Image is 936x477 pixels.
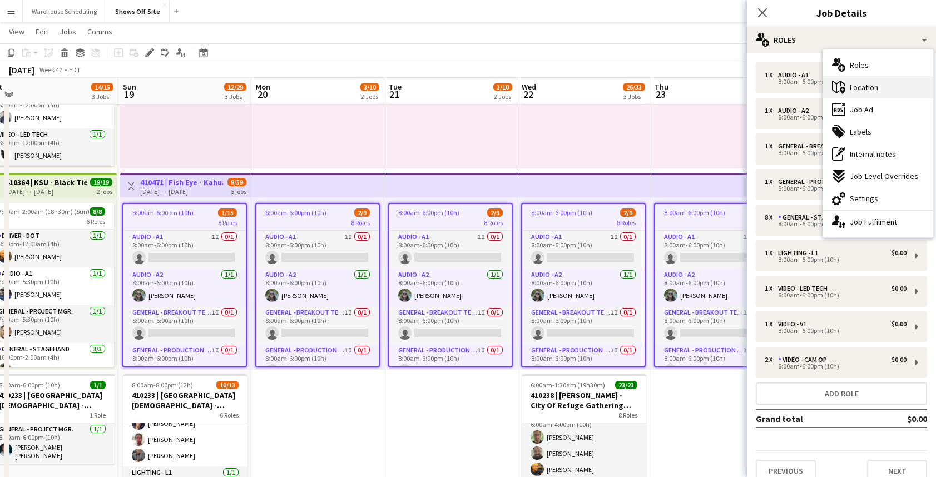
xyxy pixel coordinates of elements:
button: Shows Off-Site [106,1,170,22]
a: View [4,24,29,39]
span: Edit [36,27,48,37]
div: Video - V1 [778,320,811,328]
span: Tue [389,82,402,92]
app-card-role: Audio - A21/18:00am-6:00pm (10h)[PERSON_NAME] [389,269,512,306]
div: 8:00am-6:00pm (10h) [765,257,907,262]
app-card-role: Audio - A21/18:00am-6:00pm (10h)[PERSON_NAME] [655,269,777,306]
a: Edit [31,24,53,39]
span: Job-Level Overrides [850,171,918,181]
div: $0.00 [892,285,907,292]
div: Lighting - L1 [778,249,823,257]
span: Comms [87,27,112,37]
span: 8/8 [90,207,105,216]
app-job-card: 8:00am-6:00pm (10h)2/98 RolesAudio - A11I0/18:00am-6:00pm (10h) Audio - A21/18:00am-6:00pm (10h)[... [388,203,513,367]
h3: 410238 | [PERSON_NAME] - City Of Refuge Gathering 2025 [522,390,646,410]
app-job-card: 8:00am-6:00pm (10h)2/98 RolesAudio - A11I0/18:00am-6:00pm (10h) Audio - A21/18:00am-6:00pm (10h)[... [521,203,646,367]
div: 1 x [765,178,778,186]
span: 23 [653,88,668,101]
div: 1 x [765,249,778,257]
app-card-role: Audio - A11I0/18:00am-6:00pm (10h) [522,231,645,269]
span: 8 Roles [617,218,636,227]
span: 8:00am-6:00pm (10h) [265,208,326,217]
span: 8:00am-6:00pm (10h) [132,208,194,217]
div: Video - Cam Op [778,356,831,364]
div: 1 x [765,71,778,79]
span: 8:00am-6:00pm (10h) [531,208,592,217]
div: 2 Jobs [494,92,512,101]
div: Job Fulfilment [823,211,933,233]
div: 8:00am-6:00pm (10h) [765,186,907,191]
span: Week 42 [37,66,65,74]
app-card-role: Audio - A11I0/18:00am-6:00pm (10h) [655,231,777,269]
td: Grand total [756,410,875,428]
app-card-role: General - Breakout Tech1I0/18:00am-6:00pm (10h) [256,306,379,344]
span: 21 [387,88,402,101]
app-card-role: Audio - A21/18:00am-6:00pm (10h)[PERSON_NAME] [123,269,246,306]
a: Jobs [55,24,81,39]
div: 3 Jobs [225,92,246,101]
span: 6 Roles [220,411,239,419]
span: 2/9 [487,208,503,217]
span: Internal notes [850,149,896,159]
span: 8:00am-8:00pm (12h) [132,381,193,389]
td: $0.00 [875,410,927,428]
app-card-role: Audio - A11I0/18:00am-6:00pm (10h) [123,231,246,269]
app-card-role: General - Production Mgr.1I0/18:00am-6:00pm (10h) [522,344,645,382]
app-card-role: Audio - A21/18:00am-6:00pm (10h)[PERSON_NAME] [256,269,379,306]
span: 8:00am-6:00pm (10h) [398,208,459,217]
div: 8:00am-6:00pm (10h) [765,364,907,369]
div: 8:00am-6:00pm (10h) [765,150,907,156]
app-card-role: General - Production Mgr.1I0/18:00am-6:00pm (10h) [389,344,512,382]
div: $0.00 [892,249,907,257]
div: General - Breakout Tech [778,142,864,150]
span: 20 [254,88,270,101]
app-card-role: General - Production Mgr.1I0/18:00am-6:00pm (10h) [256,344,379,382]
div: 8:00am-6:00pm (10h)2/98 RolesAudio - A11I0/18:00am-6:00pm (10h) Audio - A21/18:00am-6:00pm (10h)[... [255,203,380,367]
span: 26/33 [623,83,645,91]
span: 3/10 [493,83,512,91]
span: 3/10 [360,83,379,91]
div: 3 Jobs [92,92,113,101]
div: Roles [747,27,936,53]
span: 6:00am-1:30am (19h30m) (Thu) [531,381,615,389]
div: 2 jobs [97,186,112,196]
div: [DATE] → [DATE] [6,187,88,196]
span: 9/59 [227,178,246,186]
div: 1 x [765,107,778,115]
div: 8:00am-6:00pm (10h) [765,328,907,334]
div: [DATE] → [DATE] [140,187,223,196]
span: 1/15 [218,208,237,217]
div: 5 jobs [231,186,246,196]
div: General - Production Mgr. [778,178,870,186]
div: Video - LED Tech [778,285,832,292]
app-card-role: General - Production Mgr.1I0/18:00am-6:00pm (10h) [123,344,246,382]
span: Location [850,82,878,92]
span: Mon [256,82,270,92]
span: 8 Roles [618,411,637,419]
a: Comms [83,24,117,39]
div: Audio - A1 [778,71,813,79]
app-card-role: Audio - A11I0/18:00am-6:00pm (10h) [389,231,512,269]
span: 22 [520,88,536,101]
h3: Job Details [747,6,936,20]
span: 2/9 [354,208,370,217]
span: 10/13 [216,381,239,389]
span: 23/23 [615,381,637,389]
div: [DATE] [9,64,34,76]
div: 8:00am-6:00pm (10h)2/179 RolesAudio - A11I0/18:00am-6:00pm (10h) Audio - A21/18:00am-6:00pm (10h)... [654,203,779,367]
span: Labels [850,127,871,137]
span: 8 Roles [484,218,503,227]
div: 2 x [765,356,778,364]
div: $0.00 [892,356,907,364]
span: 6 Roles [86,217,105,226]
div: 1 x [765,285,778,292]
span: Job Ad [850,105,873,115]
div: Audio - A2 [778,107,813,115]
span: 12/29 [224,83,246,91]
app-card-role: General - Breakout Tech1I0/18:00am-6:00pm (10h) [389,306,512,344]
button: Warehouse Scheduling [23,1,106,22]
h3: 410233 | [GEOGRAPHIC_DATA][DEMOGRAPHIC_DATA] - Frequency Camp FFA 2025 [123,390,247,410]
div: $0.00 [892,320,907,328]
app-job-card: 8:00am-6:00pm (10h)1/158 RolesAudio - A11I0/18:00am-6:00pm (10h) Audio - A21/18:00am-6:00pm (10h)... [122,203,247,367]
